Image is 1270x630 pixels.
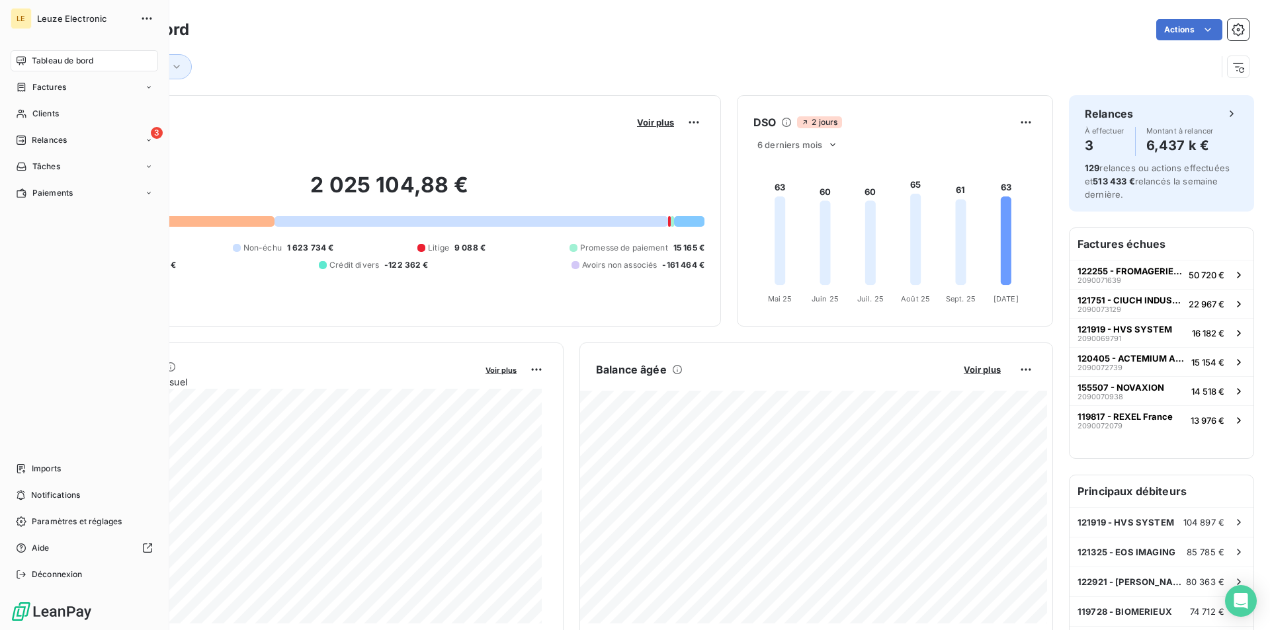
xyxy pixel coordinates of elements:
h2: 2 025 104,88 € [75,172,704,212]
span: Notifications [31,489,80,501]
span: 13 976 € [1191,415,1224,426]
span: 129 [1085,163,1099,173]
span: Relances [32,134,67,146]
span: Promesse de paiement [580,242,668,254]
span: Montant à relancer [1146,127,1214,135]
div: Open Intercom Messenger [1225,585,1257,617]
span: 2090072079 [1078,422,1122,430]
span: 14 518 € [1191,386,1224,397]
span: 120405 - ACTEMIUM APA [1078,353,1186,364]
button: 120405 - ACTEMIUM APA209007273915 154 € [1070,347,1253,376]
span: 22 967 € [1189,299,1224,309]
tspan: Sept. 25 [946,294,976,303]
h6: Relances [1085,106,1133,122]
span: Voir plus [486,366,517,375]
tspan: [DATE] [994,294,1019,303]
span: 15 165 € [673,242,704,254]
span: relances ou actions effectuées et relancés la semaine dernière. [1085,163,1230,200]
span: 121751 - CIUCH INDUSTRIE [1078,295,1183,305]
button: 121751 - CIUCH INDUSTRIE209007312922 967 € [1070,289,1253,318]
span: 15 154 € [1191,357,1224,368]
span: 6 derniers mois [757,139,822,150]
span: Voir plus [964,364,1001,375]
span: Voir plus [637,117,674,128]
span: 2 jours [797,116,841,128]
span: 513 433 € [1093,176,1134,186]
tspan: Juin 25 [812,294,839,303]
span: Chiffre d'affaires mensuel [75,375,476,389]
span: 122921 - [PERSON_NAME] (HVS) [1078,576,1186,587]
h6: Principaux débiteurs [1070,475,1253,507]
span: 122255 - FROMAGERIE DE L'ERMITAGE [1078,266,1183,276]
h4: 6,437 k € [1146,135,1214,156]
span: Déconnexion [32,569,83,580]
button: Actions [1156,19,1222,40]
span: 2090073129 [1078,305,1121,313]
span: 74 712 € [1190,606,1224,617]
div: LE [11,8,32,29]
span: 1 623 734 € [287,242,334,254]
span: 104 897 € [1183,517,1224,528]
span: Litige [428,242,449,254]
span: 85 785 € [1187,547,1224,557]
span: 2090071639 [1078,276,1121,284]
span: Tâches [32,161,60,173]
span: Clients [32,108,59,120]
button: Voir plus [960,364,1005,375]
button: Voir plus [633,116,678,128]
span: 50 720 € [1189,270,1224,280]
h6: DSO [753,114,776,130]
span: 9 088 € [454,242,486,254]
span: -161 464 € [662,259,704,271]
button: 122255 - FROMAGERIE DE L'ERMITAGE209007163950 720 € [1070,260,1253,289]
tspan: Juil. 25 [857,294,884,303]
button: Voir plus [482,364,521,375]
span: À effectuer [1085,127,1124,135]
button: 119817 - REXEL France209007207913 976 € [1070,405,1253,434]
h6: Factures échues [1070,228,1253,260]
button: 121919 - HVS SYSTEM209006979116 182 € [1070,318,1253,347]
a: Aide [11,537,158,559]
span: Factures [32,81,66,93]
span: 119817 - REXEL France [1078,411,1173,422]
span: Imports [32,463,61,475]
span: 121325 - EOS IMAGING [1078,547,1175,557]
span: 2090072739 [1078,364,1122,372]
span: 155507 - NOVAXION [1078,382,1164,393]
h4: 3 [1085,135,1124,156]
span: Avoirs non associés [582,259,657,271]
img: Logo LeanPay [11,601,93,622]
span: 121919 - HVS SYSTEM [1078,324,1172,335]
span: 3 [151,127,163,139]
h6: Balance âgée [596,362,667,377]
span: 2090070938 [1078,393,1123,401]
span: Paramètres et réglages [32,516,122,528]
tspan: Mai 25 [768,294,792,303]
span: Aide [32,542,50,554]
span: Crédit divers [329,259,379,271]
span: 16 182 € [1192,328,1224,338]
span: Paiements [32,187,73,199]
button: 155507 - NOVAXION209007093814 518 € [1070,376,1253,405]
tspan: Août 25 [901,294,930,303]
span: -122 362 € [384,259,429,271]
span: Leuze Electronic [37,13,132,24]
span: 121919 - HVS SYSTEM [1078,517,1174,528]
span: Tableau de bord [32,55,93,67]
span: 2090069791 [1078,335,1121,342]
span: 119728 - BIOMERIEUX [1078,606,1172,617]
span: Non-échu [243,242,282,254]
span: 80 363 € [1186,576,1224,587]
